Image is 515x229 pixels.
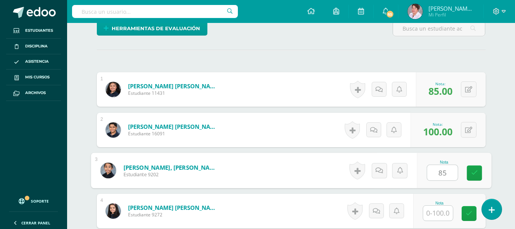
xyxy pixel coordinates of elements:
span: Estudiante 9272 [128,211,220,218]
span: Estudiante 11431 [128,90,220,96]
div: Nota: [423,122,452,127]
img: 35d5ad73817fd91b6abc67351e07e5a1.png [106,122,121,138]
img: a92865d9f3c3158c4bd68f85793d2776.png [106,203,121,219]
span: Estudiante 16091 [128,130,220,137]
a: [PERSON_NAME], [PERSON_NAME] [123,163,217,171]
span: Mis cursos [25,74,50,80]
a: [PERSON_NAME] [PERSON_NAME] [128,204,220,211]
span: 85.00 [428,84,452,97]
a: Mis cursos [6,70,61,85]
span: Herramientas de evaluación [112,21,200,36]
a: [PERSON_NAME] [PERSON_NAME] [128,82,220,90]
input: 0-100.0 [427,165,457,180]
span: 100.00 [423,125,452,138]
span: [PERSON_NAME] del [PERSON_NAME] [428,5,474,12]
div: Nota [423,201,456,205]
input: Busca un usuario... [72,5,238,18]
span: Archivos [25,90,46,96]
span: Mi Perfil [428,11,474,18]
span: Estudiante 9202 [123,171,217,178]
div: Nota [427,160,461,164]
a: Soporte [9,191,58,210]
span: Cerrar panel [21,220,50,226]
span: Asistencia [25,58,49,65]
span: Soporte [31,198,49,204]
a: Herramientas de evaluación [97,21,207,36]
span: Estudiantes [25,28,53,34]
a: Archivos [6,85,61,101]
input: 0-100.0 [423,206,453,221]
img: ccf1f9b789088d3c1b794a3ba4c2488f.png [106,82,121,97]
a: [PERSON_NAME] [PERSON_NAME] [128,123,220,130]
span: Disciplina [25,43,48,49]
img: e25b2687233f2d436f85fc9313f9d881.png [408,4,423,19]
a: Estudiantes [6,23,61,39]
div: Nota: [428,81,452,86]
img: 77d33b6ebf9c595f46ad4d9f7b111062.png [100,162,116,178]
span: 65 [386,10,394,18]
a: Disciplina [6,39,61,54]
a: Asistencia [6,54,61,70]
input: Busca un estudiante aquí... [393,21,485,36]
